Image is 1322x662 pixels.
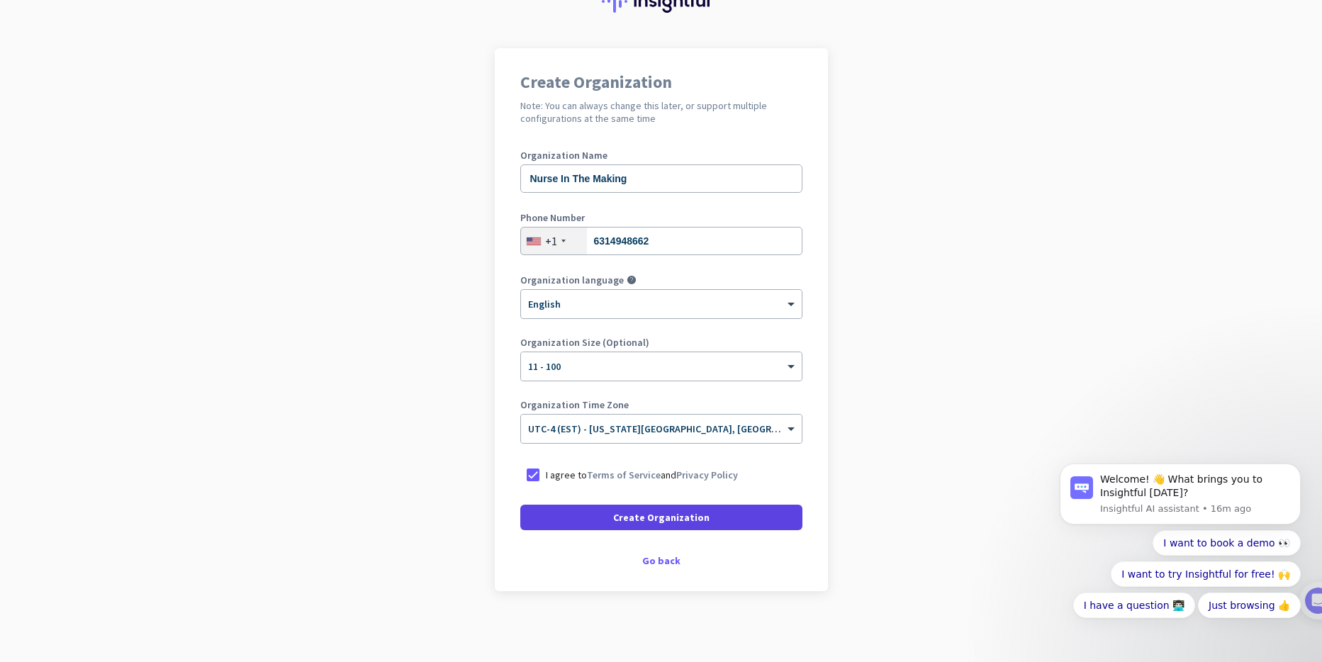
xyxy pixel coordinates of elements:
[587,469,661,481] a: Terms of Service
[1038,354,1322,655] iframe: Intercom notifications message
[545,234,557,248] div: +1
[520,556,802,566] div: Go back
[676,469,738,481] a: Privacy Policy
[520,275,624,285] label: Organization language
[520,227,802,255] input: 201-555-0123
[520,400,802,410] label: Organization Time Zone
[546,468,738,482] p: I agree to and
[520,337,802,347] label: Organization Size (Optional)
[613,510,710,524] span: Create Organization
[520,99,802,125] h2: Note: You can always change this later, or support multiple configurations at the same time
[520,213,802,223] label: Phone Number
[627,275,637,285] i: help
[520,150,802,160] label: Organization Name
[520,505,802,530] button: Create Organization
[520,164,802,193] input: What is the name of your organization?
[520,74,802,91] h1: Create Organization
